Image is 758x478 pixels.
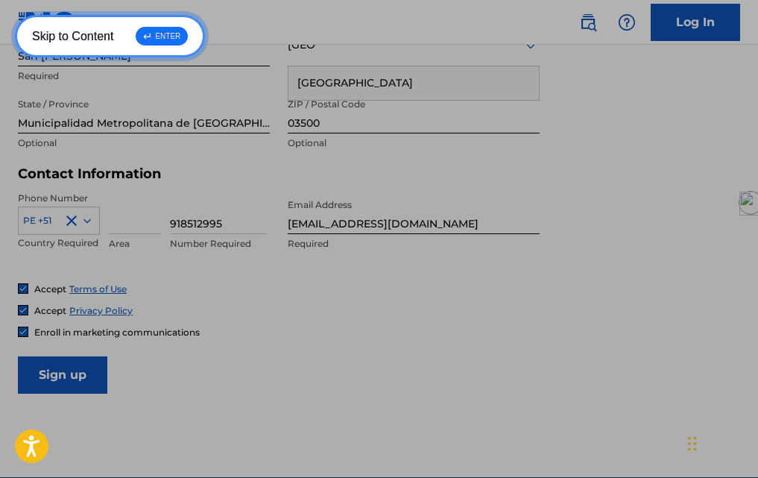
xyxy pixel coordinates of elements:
span: Accept [34,283,66,295]
img: help [618,13,636,31]
img: checkbox [19,284,28,293]
span: Accept [34,305,66,316]
a: Log In [651,4,740,41]
img: MLC Logo [18,11,75,33]
p: Required [18,69,270,83]
p: Optional [18,136,270,150]
div: Arrastrar [688,421,697,466]
div: Widget de chat [683,406,758,478]
input: Sign up [18,356,107,394]
h5: Contact Information [18,166,540,183]
img: search [579,13,597,31]
a: Terms of Use [69,283,127,295]
p: Area [109,237,161,251]
div: [GEOGRAPHIC_DATA] [288,66,539,100]
p: Optional [288,136,540,150]
p: Required [288,237,540,251]
a: Privacy Policy [69,305,133,316]
p: Country Required [18,236,100,250]
span: Enroll in marketing communications [34,327,200,338]
p: Number Required [170,237,267,251]
img: checkbox [19,327,28,336]
img: checkbox [19,306,28,315]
